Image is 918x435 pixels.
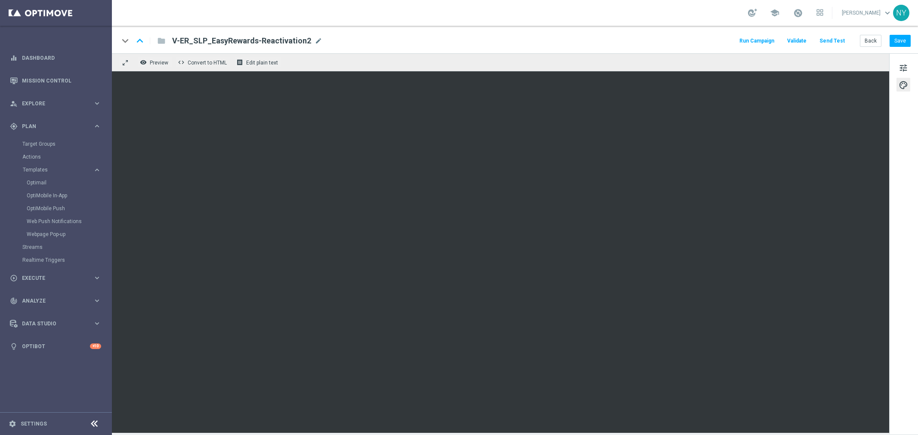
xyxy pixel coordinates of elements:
button: Run Campaign [738,35,776,47]
i: keyboard_arrow_right [93,166,101,174]
button: Templates keyboard_arrow_right [22,166,102,173]
div: OptiMobile In-App [27,189,111,202]
i: equalizer [10,54,18,62]
div: Execute [10,274,93,282]
span: Validate [787,38,807,44]
button: play_circle_outline Execute keyboard_arrow_right [9,275,102,282]
button: Mission Control [9,77,102,84]
div: Plan [10,123,93,130]
button: remove_red_eye Preview [138,57,172,68]
div: Data Studio [10,320,93,328]
span: school [770,8,779,18]
span: Edit plain text [246,60,278,66]
span: Preview [150,60,168,66]
button: equalizer Dashboard [9,55,102,61]
i: keyboard_arrow_up [133,34,146,47]
button: Data Studio keyboard_arrow_right [9,320,102,327]
div: Analyze [10,297,93,305]
i: remove_red_eye [140,59,147,66]
button: lightbulb Optibot +10 [9,343,102,350]
div: Templates [22,163,111,241]
span: Data Studio [22,321,93,326]
a: OptiMobile Push [27,205,90,212]
button: person_search Explore keyboard_arrow_right [9,100,102,107]
i: lightbulb [10,343,18,350]
span: tune [899,62,908,74]
button: Back [860,35,881,47]
a: Optibot [22,335,90,358]
span: Execute [22,276,93,281]
div: Target Groups [22,138,111,150]
i: receipt [236,59,243,66]
div: Optibot [10,335,101,358]
div: NY [893,5,909,21]
a: Realtime Triggers [22,257,90,263]
span: code [178,59,185,66]
a: [PERSON_NAME]keyboard_arrow_down [841,6,893,19]
span: Analyze [22,298,93,303]
a: Settings [21,421,47,426]
a: Streams [22,244,90,251]
div: Dashboard [10,46,101,69]
button: track_changes Analyze keyboard_arrow_right [9,297,102,304]
div: Optimail [27,176,111,189]
div: Webpage Pop-up [27,228,111,241]
div: OptiMobile Push [27,202,111,215]
a: Web Push Notifications [27,218,90,225]
i: keyboard_arrow_right [93,274,101,282]
span: palette [899,80,908,91]
span: keyboard_arrow_down [883,8,892,18]
a: Dashboard [22,46,101,69]
div: Explore [10,100,93,107]
i: keyboard_arrow_right [93,297,101,305]
div: +10 [90,343,101,349]
div: Realtime Triggers [22,254,111,267]
div: Templates [23,167,93,172]
button: gps_fixed Plan keyboard_arrow_right [9,123,102,130]
i: keyboard_arrow_right [93,122,101,130]
a: Target Groups [22,141,90,147]
span: Convert to HTML [188,60,227,66]
button: receipt Edit plain text [234,57,282,68]
button: Save [890,35,911,47]
i: person_search [10,100,18,107]
div: Actions [22,150,111,163]
span: Explore [22,101,93,106]
button: code Convert to HTML [176,57,231,68]
a: Webpage Pop-up [27,231,90,238]
a: Actions [22,153,90,160]
i: gps_fixed [10,123,18,130]
button: Validate [786,35,808,47]
a: Mission Control [22,69,101,92]
a: OptiMobile In-App [27,192,90,199]
i: keyboard_arrow_right [93,99,101,107]
i: settings [9,420,16,428]
span: mode_edit [315,37,322,45]
span: Plan [22,124,93,129]
button: tune [896,61,910,74]
i: keyboard_arrow_right [93,319,101,328]
i: track_changes [10,297,18,305]
span: Templates [23,167,84,172]
div: Mission Control [10,69,101,92]
div: Web Push Notifications [27,215,111,228]
i: play_circle_outline [10,274,18,282]
span: V-ER_SLP_EasyRewards-Reactivation2 [172,36,311,46]
a: Optimail [27,179,90,186]
div: Streams [22,241,111,254]
button: palette [896,78,910,92]
button: Send Test [818,35,846,47]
